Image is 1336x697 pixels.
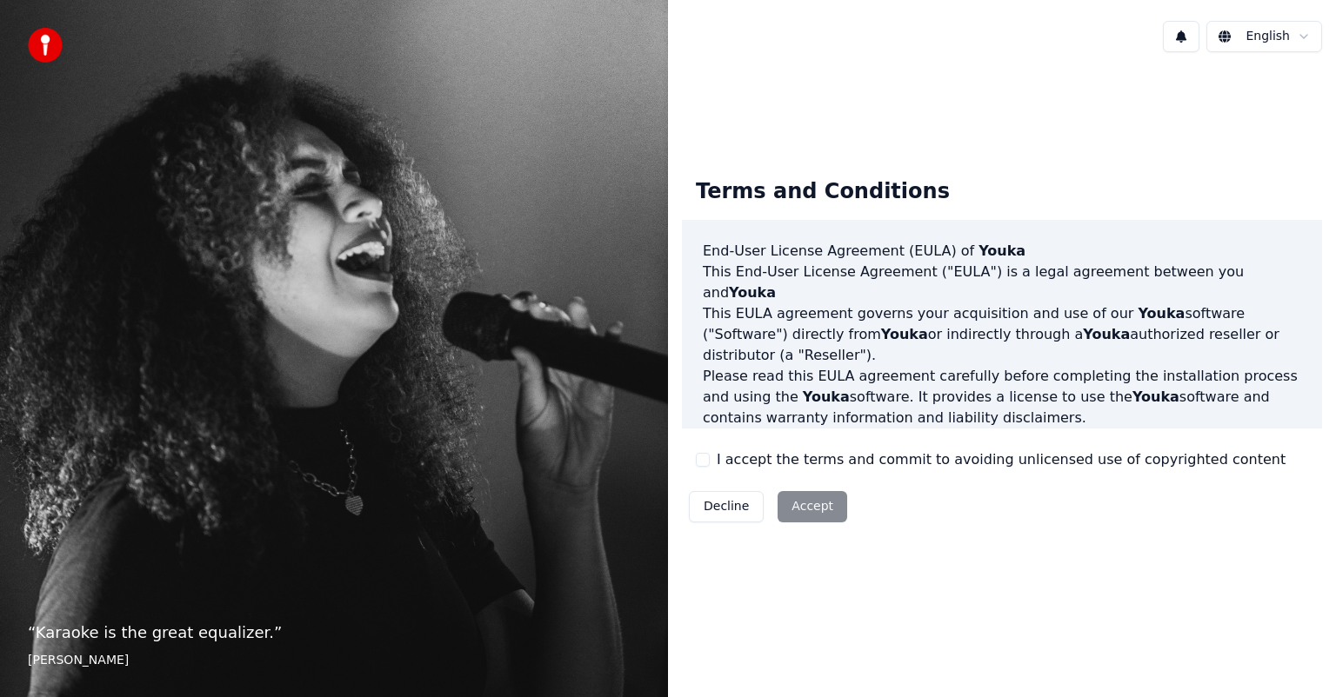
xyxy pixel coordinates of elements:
p: “ Karaoke is the great equalizer. ” [28,621,640,645]
button: Decline [689,491,764,522]
p: Please read this EULA agreement carefully before completing the installation process and using th... [703,366,1301,428]
div: Terms and Conditions [682,164,964,220]
label: I accept the terms and commit to avoiding unlicensed use of copyrighted content [717,449,1286,470]
footer: [PERSON_NAME] [28,652,640,669]
span: Youka [1132,388,1179,405]
img: youka [28,28,63,63]
p: If you register for a free trial of the software, this EULA agreement will also govern that trial... [703,428,1301,512]
span: Youka [881,326,928,342]
span: Youka [729,284,776,301]
h3: End-User License Agreement (EULA) of [703,241,1301,262]
p: This End-User License Agreement ("EULA") is a legal agreement between you and [703,262,1301,303]
span: Youka [1083,326,1130,342]
span: Youka [1138,305,1185,322]
span: Youka [979,242,1025,259]
span: Youka [803,388,850,405]
p: This EULA agreement governs your acquisition and use of our software ("Software") directly from o... [703,303,1301,366]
